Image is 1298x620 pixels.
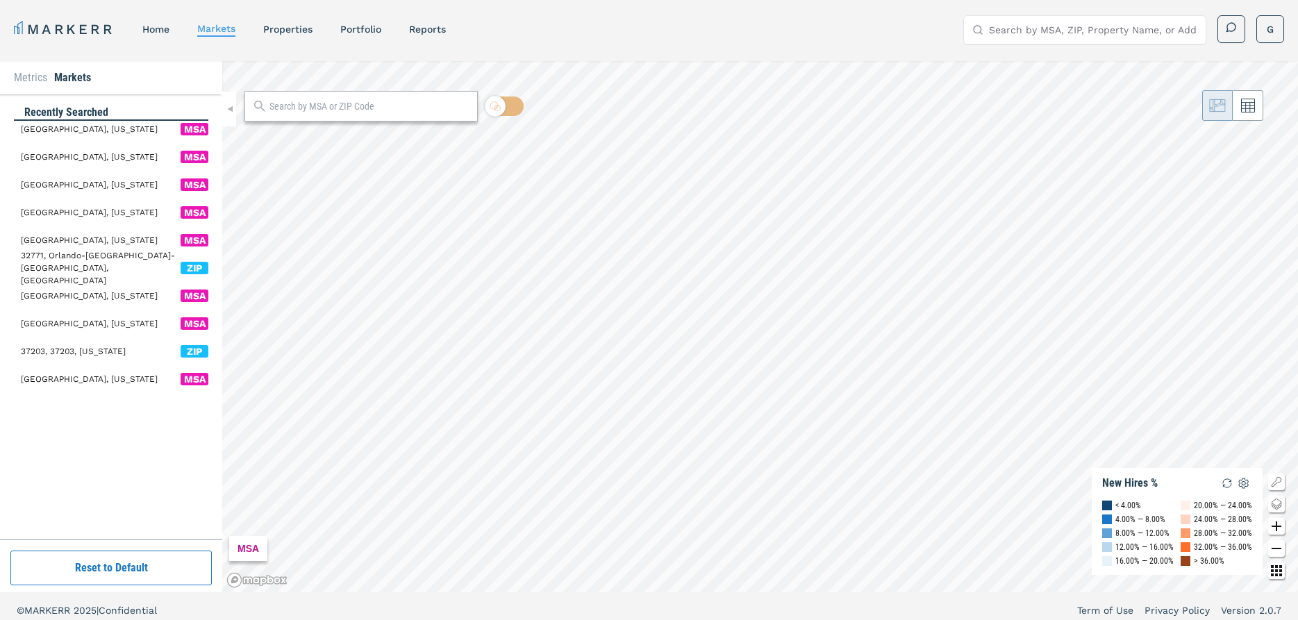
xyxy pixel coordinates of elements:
span: MSA [181,317,208,330]
span: [GEOGRAPHIC_DATA], [US_STATE] [21,373,158,385]
div: 24.00% — 28.00% [1194,512,1252,526]
div: 12.00% — 16.00% [1115,540,1174,554]
div: MSA [229,536,267,561]
span: [GEOGRAPHIC_DATA], [US_STATE] [21,234,158,246]
div: New Hires % [1102,476,1158,490]
span: Confidential [99,605,157,616]
span: [GEOGRAPHIC_DATA], [US_STATE] [21,178,158,191]
a: markets [197,23,235,34]
button: G [1256,15,1284,43]
div: 32.00% — 36.00% [1194,540,1252,554]
button: Other options map button [1268,562,1285,579]
span: ZIP [181,345,208,358]
a: Privacy Policy [1145,603,1210,617]
button: Change style map button [1268,496,1285,512]
div: 28.00% — 32.00% [1194,526,1252,540]
a: properties [263,24,313,35]
span: MSA [181,123,208,135]
div: 16.00% — 20.00% [1115,554,1174,568]
span: MSA [181,290,208,302]
input: Search by MSA or ZIP Code [269,99,470,114]
span: G [1267,22,1274,36]
li: Markets [54,69,91,86]
input: Search by MSA, ZIP, Property Name, or Address [989,16,1197,44]
span: MSA [181,178,208,191]
div: < 4.00% [1115,498,1141,512]
span: 37203, 37203, [US_STATE] [21,345,126,358]
a: home [142,24,169,35]
li: Metrics [14,69,47,86]
span: ZIP [181,262,208,274]
button: Reset to Default [10,551,212,585]
span: MSA [181,151,208,163]
a: reports [409,24,446,35]
span: [GEOGRAPHIC_DATA], [US_STATE] [21,123,158,135]
a: MARKERR [14,19,115,39]
a: Version 2.0.7 [1221,603,1281,617]
div: > 36.00% [1194,554,1224,568]
span: [GEOGRAPHIC_DATA], [US_STATE] [21,151,158,163]
div: 4.00% — 8.00% [1115,512,1165,526]
span: [GEOGRAPHIC_DATA], [US_STATE] [21,317,158,330]
span: MSA [181,373,208,385]
span: MSA [181,234,208,246]
button: Zoom out map button [1268,540,1285,557]
a: Term of Use [1077,603,1133,617]
span: [GEOGRAPHIC_DATA], [US_STATE] [21,206,158,219]
span: [GEOGRAPHIC_DATA], [US_STATE] [21,290,158,302]
span: MSA [181,206,208,219]
span: 2025 | [74,605,99,616]
canvas: Map [222,61,1298,592]
img: Settings [1235,475,1252,492]
span: 32771, Orlando-[GEOGRAPHIC_DATA]-[GEOGRAPHIC_DATA], [GEOGRAPHIC_DATA] [21,249,181,287]
img: Reload Legend [1219,475,1235,492]
a: Mapbox logo [226,572,288,588]
a: Portfolio [340,24,381,35]
span: MARKERR [24,605,74,616]
span: © [17,605,24,616]
div: Recently Searched [14,105,208,121]
button: Zoom in map button [1268,518,1285,535]
div: 20.00% — 24.00% [1194,498,1252,512]
button: Show/Hide Legend Map Button [1268,474,1285,490]
div: 8.00% — 12.00% [1115,526,1170,540]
